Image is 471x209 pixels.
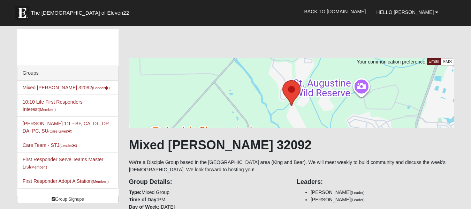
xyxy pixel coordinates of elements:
[17,196,119,203] a: Group Signups
[59,143,77,148] small: (Leader )
[23,85,110,90] a: Mixed [PERSON_NAME] 32092(Leader)
[31,9,129,16] span: The [DEMOGRAPHIC_DATA] of Eleven22
[39,107,55,112] small: (Member )
[12,2,151,20] a: The [DEMOGRAPHIC_DATA] of Eleven22
[311,189,454,196] li: [PERSON_NAME]
[23,157,104,170] a: First Responder Serve Teams Master List(Member )
[427,58,441,65] a: Email
[299,3,371,20] a: Back to [DOMAIN_NAME]
[357,59,427,65] span: Your communication preference:
[30,165,47,169] small: (Member )
[23,121,109,134] a: [PERSON_NAME] 1:1 - BF, CA, DL, DP, DA, PC, SU(Care Giver)
[15,6,29,20] img: Eleven22 logo
[23,178,109,184] a: First Responder Adopt A Station(Member )
[92,179,108,184] small: (Member )
[129,189,142,195] strong: Type:
[441,58,454,66] a: SMS
[297,178,454,186] h4: Leaders:
[376,9,434,15] span: Hello [PERSON_NAME]
[92,86,110,90] small: (Leader )
[129,178,286,186] h4: Group Details:
[17,66,118,81] div: Groups
[371,3,443,21] a: Hello [PERSON_NAME]
[23,99,83,112] a: 10:10 Life First Responders Interest(Member )
[23,142,77,148] a: Care Team - STJ(Leader)
[129,137,454,152] h1: Mixed [PERSON_NAME] 32092
[351,191,365,195] small: (Leader)
[48,129,73,133] small: (Care Giver )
